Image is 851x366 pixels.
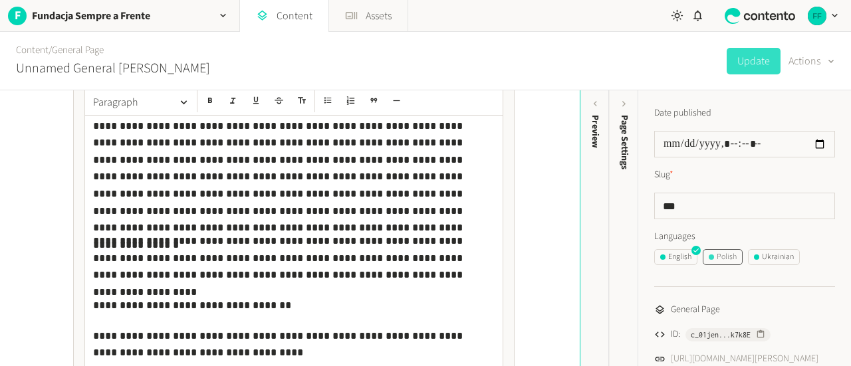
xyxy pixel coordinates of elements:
button: Polish [703,249,743,265]
label: Languages [654,230,835,244]
button: Ukrainian [748,249,800,265]
button: Update [727,48,781,74]
label: Slug [654,168,673,182]
h2: Fundacja Sempre a Frente [32,8,150,24]
div: Polish [709,251,737,263]
div: Ukrainian [754,251,794,263]
h2: Unnamed General [PERSON_NAME] [16,58,210,78]
button: Paragraph [88,89,194,116]
span: c_01jen...k7k8E [691,329,751,341]
img: Fundacja Sempre a Frente [808,7,826,25]
a: Content [16,43,49,57]
div: English [660,251,691,263]
span: General Page [671,303,720,317]
span: Page Settings [618,115,632,169]
span: ID: [671,327,680,341]
span: / [49,43,52,57]
button: English [654,249,697,265]
button: Actions [789,48,835,74]
span: F [8,7,27,25]
button: c_01jen...k7k8E [685,328,771,341]
a: General Page [52,43,104,57]
div: Preview [588,115,602,148]
label: Date published [654,106,711,120]
a: [URL][DOMAIN_NAME][PERSON_NAME] [671,352,818,366]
